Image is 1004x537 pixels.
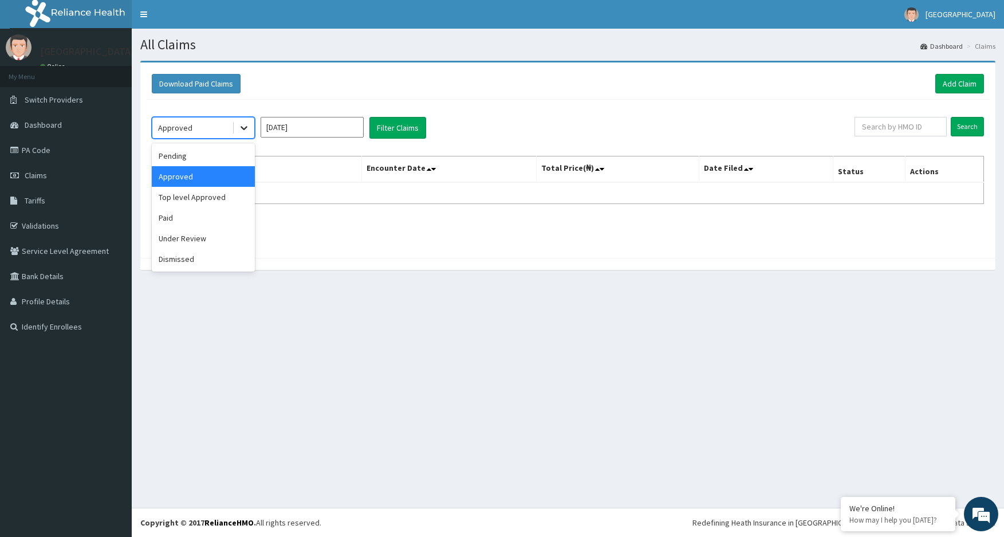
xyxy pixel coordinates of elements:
textarea: Type your message and hit 'Enter' [6,313,218,353]
th: Actions [905,156,984,183]
span: Tariffs [25,195,45,206]
span: We're online! [66,144,158,260]
div: Chat with us now [60,64,192,79]
a: RelianceHMO [204,518,254,528]
span: Claims [25,170,47,181]
input: Search [951,117,984,136]
img: User Image [6,34,32,60]
div: Under Review [152,228,255,249]
span: Switch Providers [25,95,83,105]
div: We're Online! [849,503,947,514]
div: Pending [152,146,255,166]
a: Add Claim [935,74,984,93]
input: Search by HMO ID [855,117,947,136]
footer: All rights reserved. [132,508,1004,537]
div: Minimize live chat window [188,6,215,33]
a: Dashboard [920,41,963,51]
th: Status [833,156,905,183]
img: d_794563401_company_1708531726252_794563401 [21,57,46,86]
input: Select Month and Year [261,117,364,138]
div: Paid [152,207,255,228]
span: Dashboard [25,120,62,130]
div: Dismissed [152,249,255,269]
th: Date Filed [699,156,833,183]
button: Filter Claims [369,117,426,139]
div: Approved [158,122,192,134]
p: [GEOGRAPHIC_DATA] [40,46,135,57]
a: Online [40,62,68,70]
th: Name [152,156,362,183]
th: Encounter Date [361,156,537,183]
strong: Copyright © 2017 . [140,518,256,528]
div: Approved [152,166,255,187]
button: Download Paid Claims [152,74,241,93]
li: Claims [964,41,995,51]
div: Redefining Heath Insurance in [GEOGRAPHIC_DATA] using Telemedicine and Data Science! [692,517,995,528]
span: [GEOGRAPHIC_DATA] [926,9,995,19]
p: How may I help you today? [849,515,947,525]
h1: All Claims [140,37,995,52]
th: Total Price(₦) [537,156,699,183]
img: User Image [904,7,919,22]
div: Top level Approved [152,187,255,207]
